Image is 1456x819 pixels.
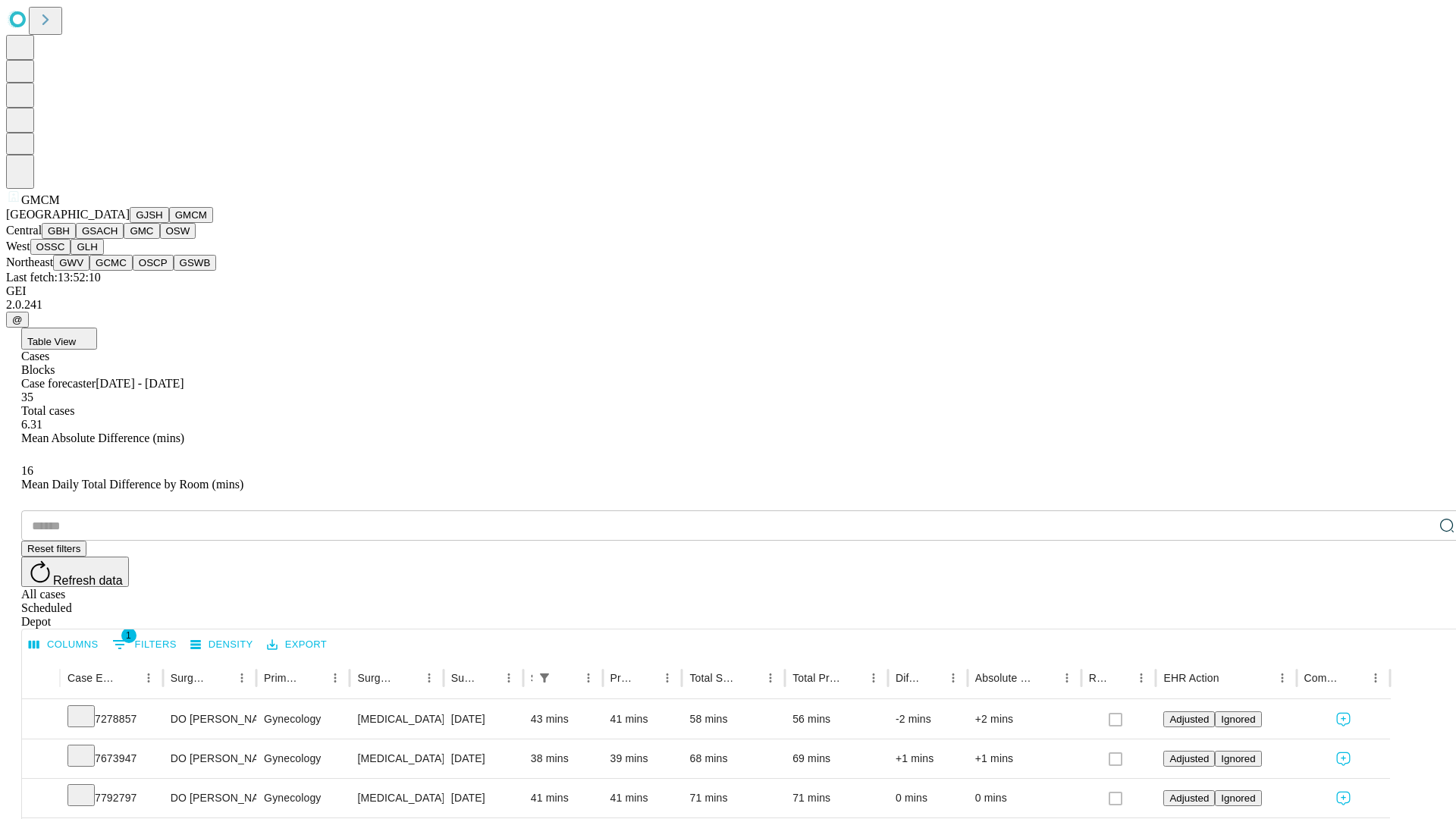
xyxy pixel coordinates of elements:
div: 2.0.241 [6,298,1450,312]
div: Gynecology [264,700,342,739]
button: Sort [635,667,657,689]
div: Scheduled In Room Duration [531,672,532,684]
div: +1 mins [975,739,1074,778]
button: OSCP [133,255,174,271]
button: GMCM [169,207,213,223]
span: 16 [21,464,33,477]
div: Primary Service [264,672,302,684]
div: 38 mins [531,739,595,778]
button: Menu [1056,667,1078,689]
button: Sort [303,667,325,689]
span: 6.31 [21,418,42,431]
button: Ignored [1215,751,1261,767]
button: Menu [578,667,599,689]
div: 71 mins [792,779,880,817]
span: Refresh data [53,574,123,587]
span: Ignored [1221,714,1255,725]
span: Total cases [21,404,74,417]
span: Central [6,224,42,237]
button: Density [187,633,257,657]
button: Reset filters [21,541,86,557]
div: GEI [6,284,1450,298]
button: Menu [231,667,253,689]
span: Case forecaster [21,377,96,390]
span: Last fetch: 13:52:10 [6,271,101,284]
button: Show filters [534,667,555,689]
button: @ [6,312,29,328]
button: OSSC [30,239,71,255]
div: 43 mins [531,700,595,739]
div: Gynecology [264,779,342,817]
span: Adjusted [1169,714,1209,725]
button: Adjusted [1163,751,1215,767]
button: GCMC [89,255,133,271]
span: Ignored [1221,792,1255,804]
button: Sort [210,667,231,689]
div: +2 mins [975,700,1074,739]
div: Absolute Difference [975,672,1034,684]
button: Export [263,633,331,657]
button: Select columns [25,633,102,657]
div: 41 mins [531,779,595,817]
span: [DATE] - [DATE] [96,377,184,390]
button: Menu [419,667,440,689]
div: -2 mins [896,700,960,739]
div: 71 mins [689,779,777,817]
span: Reset filters [27,543,80,554]
button: Adjusted [1163,711,1215,727]
span: Table View [27,336,76,347]
button: Sort [921,667,943,689]
div: +1 mins [896,739,960,778]
div: [MEDICAL_DATA] WITH [MEDICAL_DATA] AND/OR [MEDICAL_DATA] WITH OR WITHOUT D&C [357,700,435,739]
button: Sort [397,667,419,689]
div: 58 mins [689,700,777,739]
button: Ignored [1215,711,1261,727]
button: Sort [477,667,498,689]
div: EHR Action [1163,672,1219,684]
button: Sort [1109,667,1131,689]
div: Difference [896,672,920,684]
div: Surgery Date [451,672,475,684]
button: Menu [1365,667,1386,689]
div: 39 mins [610,739,675,778]
div: 7792797 [67,779,155,817]
button: GJSH [130,207,169,223]
span: West [6,240,30,253]
button: Expand [30,786,52,812]
button: Menu [1272,667,1293,689]
span: Adjusted [1169,753,1209,764]
button: GLH [71,239,103,255]
span: GMCM [21,193,60,206]
button: Menu [138,667,159,689]
button: Expand [30,707,52,733]
span: @ [12,314,23,325]
span: 1 [121,628,136,643]
button: Expand [30,746,52,773]
button: GWV [53,255,89,271]
button: Refresh data [21,557,129,587]
button: Menu [657,667,678,689]
button: Menu [498,667,519,689]
button: Sort [117,667,138,689]
div: 41 mins [610,779,675,817]
div: Comments [1304,672,1342,684]
div: Total Scheduled Duration [689,672,737,684]
div: 7673947 [67,739,155,778]
button: Adjusted [1163,790,1215,806]
div: DO [PERSON_NAME] [PERSON_NAME] [171,739,249,778]
button: Ignored [1215,790,1261,806]
span: 35 [21,391,33,403]
button: Menu [863,667,884,689]
div: Predicted In Room Duration [610,672,635,684]
div: Surgery Name [357,672,395,684]
div: 0 mins [975,779,1074,817]
button: GSWB [174,255,217,271]
div: DO [PERSON_NAME] [PERSON_NAME] [171,700,249,739]
div: Gynecology [264,739,342,778]
button: Sort [1344,667,1365,689]
div: Surgeon Name [171,672,209,684]
button: Sort [1221,667,1242,689]
div: Case Epic Id [67,672,115,684]
span: Mean Absolute Difference (mins) [21,431,184,444]
div: 56 mins [792,700,880,739]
